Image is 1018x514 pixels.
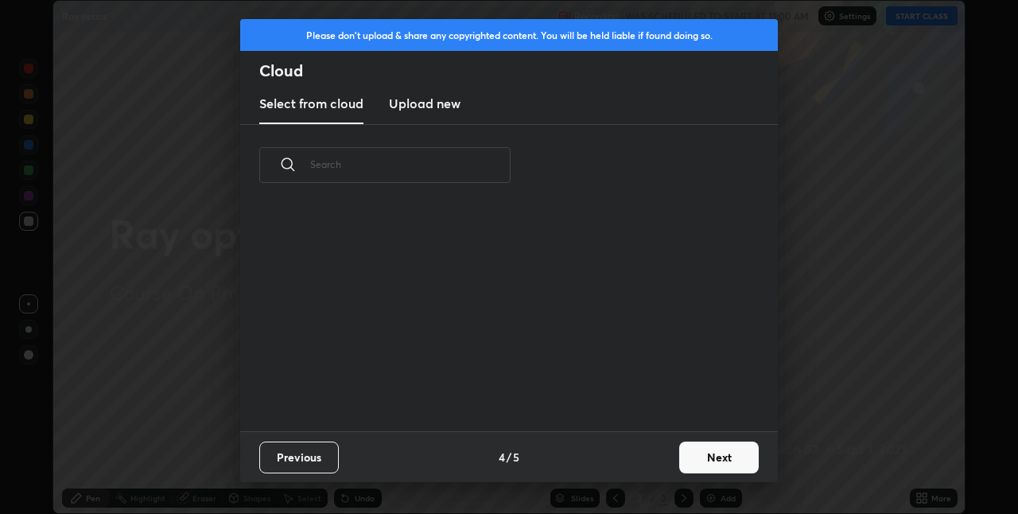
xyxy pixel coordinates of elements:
button: Previous [259,442,339,473]
h4: 4 [499,449,505,465]
button: Next [679,442,759,473]
div: Please don't upload & share any copyrighted content. You will be held liable if found doing so. [240,19,778,51]
input: Search [310,130,511,198]
h3: Select from cloud [259,94,363,113]
h2: Cloud [259,60,778,81]
h3: Upload new [389,94,460,113]
h4: / [507,449,511,465]
h4: 5 [513,449,519,465]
